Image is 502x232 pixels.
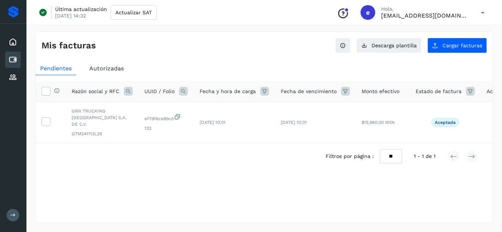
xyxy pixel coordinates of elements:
span: Estado de factura [416,88,462,95]
p: Aceptada [435,120,456,125]
div: Inicio [5,34,21,50]
span: Filtros por página : [326,152,374,160]
span: GTM241113L25 [72,130,133,137]
span: GMX TRUCKING [GEOGRAPHIC_DATA] S.A. DE C.V. [72,108,133,128]
span: Pendientes [40,65,72,72]
span: [DATE] 10:01 [281,120,307,125]
span: Fecha de vencimiento [281,88,337,95]
span: ef79f6ce89c5 [144,113,188,122]
span: 132 [144,125,188,132]
p: Última actualización [55,6,107,12]
h4: Mis facturas [42,40,96,51]
span: 1 - 1 de 1 [414,152,435,160]
button: Actualizar SAT [111,5,157,20]
p: eestrada@grupo-gmx.com [381,12,469,19]
span: $15,960.00 MXN [362,120,395,125]
button: Cargar facturas [427,38,487,53]
span: Razón social y RFC [72,88,119,95]
div: Cuentas por pagar [5,52,21,68]
span: Descarga plantilla [372,43,417,48]
span: Fecha y hora de carga [200,88,256,95]
button: Descarga plantilla [356,38,422,53]
span: [DATE] 10:01 [200,120,226,125]
span: Actualizar SAT [115,10,152,15]
p: [DATE] 14:32 [55,12,86,19]
span: Autorizadas [89,65,124,72]
span: Cargar facturas [442,43,482,48]
span: UUID / Folio [144,88,175,95]
p: Hola, [381,6,469,12]
span: Monto efectivo [362,88,399,95]
div: Proveedores [5,69,21,85]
